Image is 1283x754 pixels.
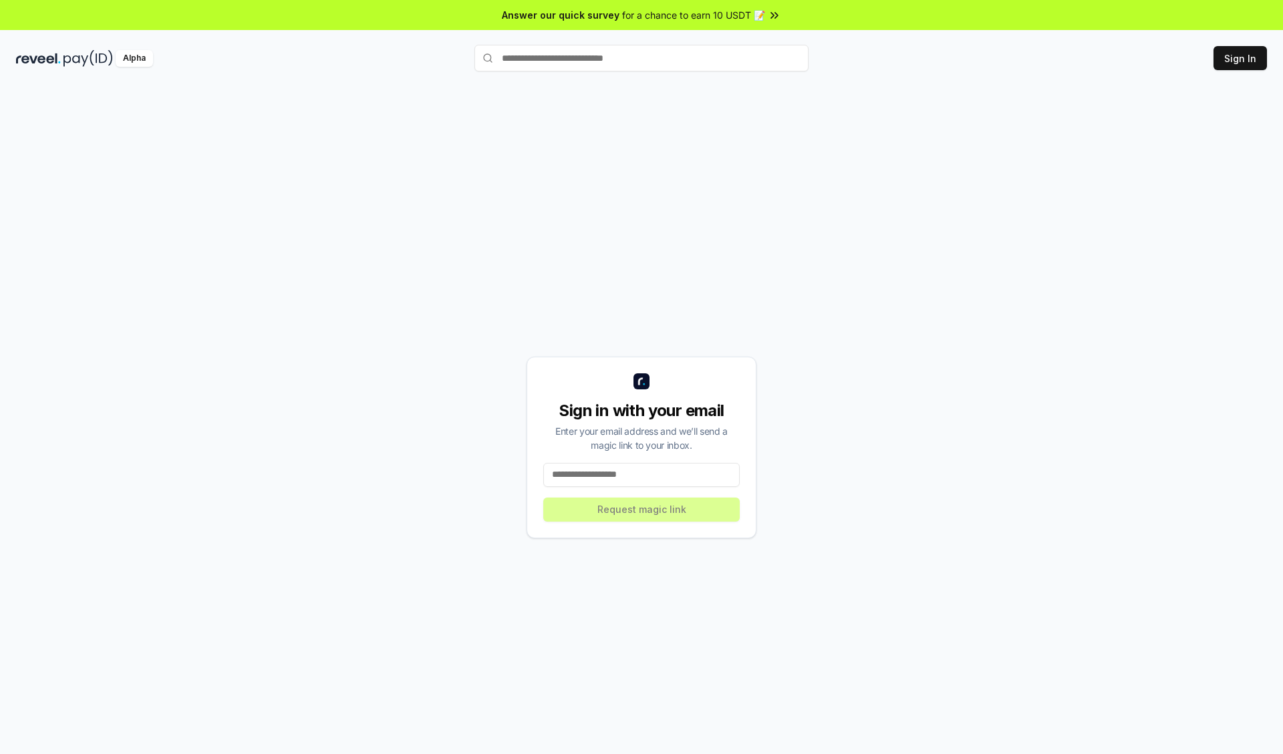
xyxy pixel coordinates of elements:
img: logo_small [633,373,650,389]
button: Sign In [1214,46,1267,70]
div: Enter your email address and we’ll send a magic link to your inbox. [543,424,740,452]
div: Alpha [116,50,153,67]
img: pay_id [63,50,113,67]
div: Sign in with your email [543,400,740,421]
span: for a chance to earn 10 USDT 📝 [622,8,765,22]
img: reveel_dark [16,50,61,67]
span: Answer our quick survey [502,8,619,22]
